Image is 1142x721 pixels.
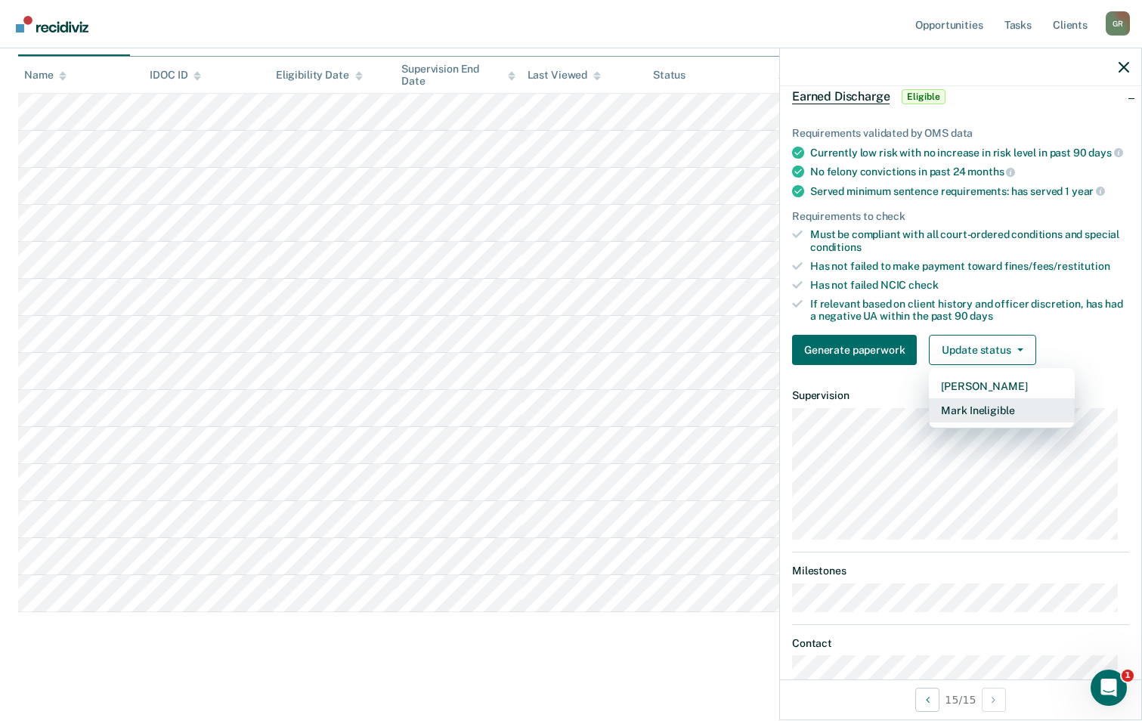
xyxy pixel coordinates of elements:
[792,210,1129,223] div: Requirements to check
[792,335,923,365] a: Navigate to form link
[1072,185,1105,197] span: year
[982,688,1006,712] button: Next Opportunity
[1106,11,1130,36] div: G R
[792,637,1129,650] dt: Contact
[970,310,992,322] span: days
[810,260,1129,273] div: Has not failed to make payment toward
[810,165,1129,178] div: No felony convictions in past 24
[929,335,1035,365] button: Update status
[929,398,1075,422] button: Mark Ineligible
[276,69,363,82] div: Eligibility Date
[810,228,1129,254] div: Must be compliant with all court-ordered conditions and special
[780,679,1141,719] div: 15 / 15
[810,298,1129,323] div: If relevant based on client history and officer discretion, has had a negative UA within the past 90
[792,335,917,365] button: Generate paperwork
[150,69,201,82] div: IDOC ID
[792,565,1129,577] dt: Milestones
[810,184,1129,198] div: Served minimum sentence requirements: has served 1
[24,69,67,82] div: Name
[528,69,601,82] div: Last Viewed
[792,127,1129,140] div: Requirements validated by OMS data
[915,688,939,712] button: Previous Opportunity
[792,389,1129,402] dt: Supervision
[1091,670,1127,706] iframe: Intercom live chat
[967,166,1015,178] span: months
[810,146,1129,159] div: Currently low risk with no increase in risk level in past 90
[1106,11,1130,36] button: Profile dropdown button
[792,89,890,104] span: Earned Discharge
[810,241,862,253] span: conditions
[1122,670,1134,682] span: 1
[902,89,945,104] span: Eligible
[810,279,1129,292] div: Has not failed NCIC
[908,279,938,291] span: check
[1004,260,1110,272] span: fines/fees/restitution
[401,63,515,88] div: Supervision End Date
[16,16,88,32] img: Recidiviz
[1088,147,1122,159] span: days
[653,69,686,82] div: Status
[929,374,1075,398] button: [PERSON_NAME]
[780,73,1141,121] div: Earned DischargeEligible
